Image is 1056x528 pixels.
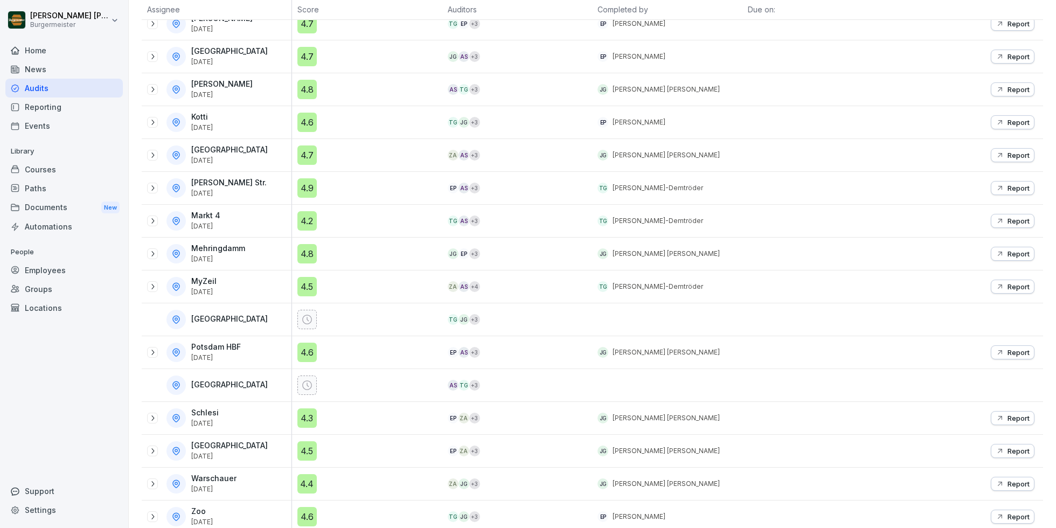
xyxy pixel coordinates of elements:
[5,41,123,60] a: Home
[613,150,720,160] p: [PERSON_NAME] [PERSON_NAME]
[469,150,480,161] div: + 3
[613,413,720,423] p: [PERSON_NAME] [PERSON_NAME]
[5,160,123,179] a: Courses
[5,298,123,317] a: Locations
[613,446,720,456] p: [PERSON_NAME] [PERSON_NAME]
[469,380,480,391] div: + 3
[469,18,480,29] div: + 3
[191,47,268,56] p: [GEOGRAPHIC_DATA]
[1008,85,1030,94] p: Report
[448,248,458,259] div: JG
[613,249,720,259] p: [PERSON_NAME] [PERSON_NAME]
[191,255,245,263] p: [DATE]
[297,441,317,461] div: 4.5
[297,4,437,15] p: Score
[147,4,286,15] p: Assignee
[991,477,1034,491] button: Report
[297,408,317,428] div: 4.3
[469,347,480,358] div: + 3
[191,408,219,418] p: Schlesi
[191,157,268,164] p: [DATE]
[448,18,458,29] div: TG
[458,18,469,29] div: EP
[458,150,469,161] div: AS
[191,343,241,352] p: Potsdam HBF
[991,280,1034,294] button: Report
[469,314,480,325] div: + 3
[448,511,458,522] div: TG
[1008,480,1030,488] p: Report
[191,485,237,493] p: [DATE]
[5,217,123,236] a: Automations
[991,115,1034,129] button: Report
[5,179,123,198] a: Paths
[191,288,217,296] p: [DATE]
[448,281,458,292] div: ZA
[191,80,253,89] p: [PERSON_NAME]
[191,145,268,155] p: [GEOGRAPHIC_DATA]
[458,183,469,193] div: AS
[991,510,1034,524] button: Report
[191,441,268,450] p: [GEOGRAPHIC_DATA]
[191,178,267,187] p: [PERSON_NAME] Str.
[598,511,608,522] div: EP
[5,116,123,135] a: Events
[613,117,665,127] p: [PERSON_NAME]
[613,216,703,226] p: [PERSON_NAME]-Demtröder
[191,518,213,526] p: [DATE]
[191,453,268,460] p: [DATE]
[458,281,469,292] div: AS
[991,50,1034,64] button: Report
[297,244,317,263] div: 4.8
[297,277,317,296] div: 4.5
[469,84,480,95] div: + 3
[1008,447,1030,455] p: Report
[448,51,458,62] div: JG
[5,501,123,519] div: Settings
[991,181,1034,195] button: Report
[5,482,123,501] div: Support
[598,248,608,259] div: JG
[297,145,317,165] div: 4.7
[598,281,608,292] div: TG
[5,60,123,79] div: News
[448,314,458,325] div: TG
[191,277,217,286] p: MyZeil
[1008,512,1030,521] p: Report
[30,21,109,29] p: Burgermeister
[458,216,469,226] div: AS
[448,446,458,456] div: EP
[613,348,720,357] p: [PERSON_NAME] [PERSON_NAME]
[1008,414,1030,422] p: Report
[598,446,608,456] div: JG
[297,474,317,494] div: 4.4
[101,202,120,214] div: New
[5,143,123,160] p: Library
[5,79,123,98] div: Audits
[469,478,480,489] div: + 3
[5,280,123,298] a: Groups
[448,183,458,193] div: EP
[613,183,703,193] p: [PERSON_NAME]-Demtröder
[1008,282,1030,291] p: Report
[991,345,1034,359] button: Report
[469,216,480,226] div: + 3
[191,380,268,390] p: [GEOGRAPHIC_DATA]
[991,148,1034,162] button: Report
[191,354,241,362] p: [DATE]
[191,315,268,324] p: [GEOGRAPHIC_DATA]
[448,413,458,423] div: EP
[191,113,213,122] p: Kotti
[448,478,458,489] div: ZA
[191,58,268,66] p: [DATE]
[5,261,123,280] a: Employees
[469,413,480,423] div: + 3
[297,14,317,33] div: 4.7
[458,117,469,128] div: JG
[191,507,213,516] p: Zoo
